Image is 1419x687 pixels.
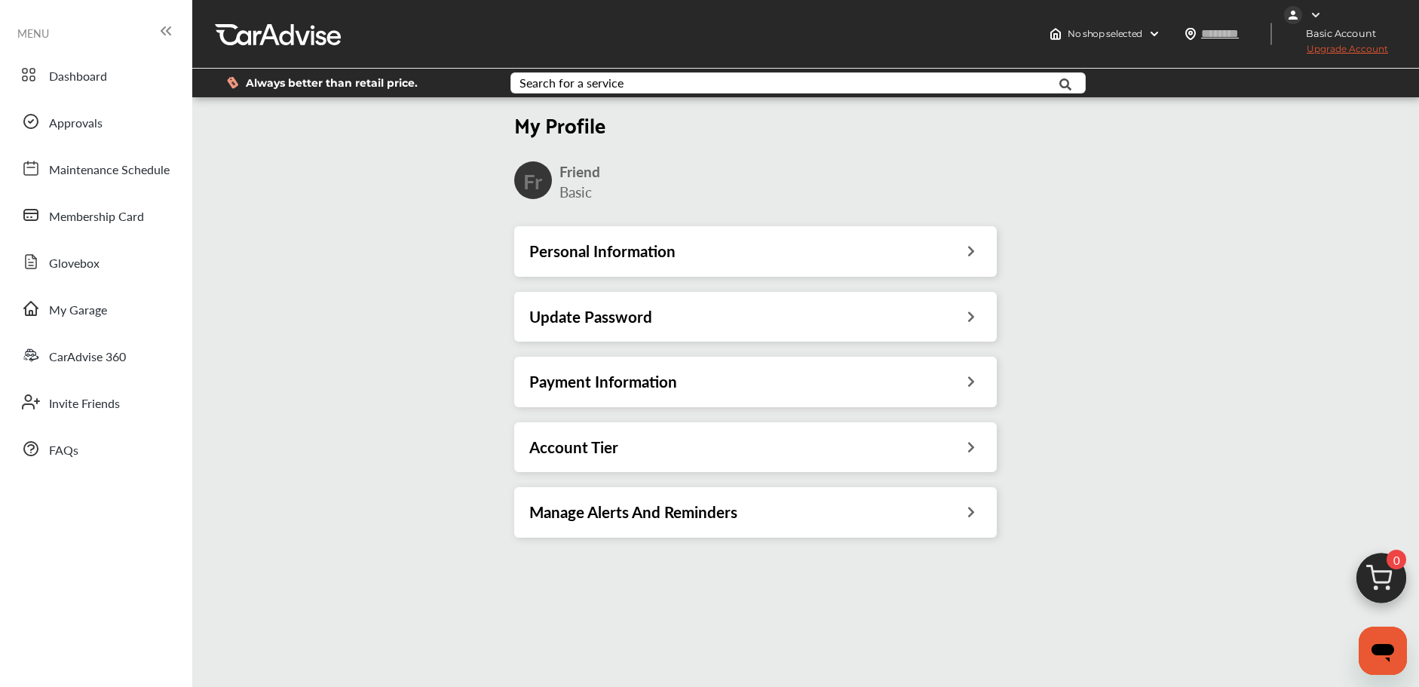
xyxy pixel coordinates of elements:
[14,429,177,468] a: FAQs
[519,77,624,89] div: Search for a service
[14,242,177,281] a: Glovebox
[14,102,177,141] a: Approvals
[1387,550,1406,569] span: 0
[1148,28,1160,40] img: header-down-arrow.9dd2ce7d.svg
[17,27,49,39] span: MENU
[1270,23,1272,45] img: header-divider.bc55588e.svg
[1310,9,1322,21] img: WGsFRI8htEPBVLJbROoPRyZpYNWhNONpIPPETTm6eUC0GeLEiAAAAAElFTkSuQmCC
[49,67,107,87] span: Dashboard
[1359,627,1407,675] iframe: Button to launch messaging window
[529,437,618,457] h3: Account Tier
[49,301,107,320] span: My Garage
[559,182,592,202] span: Basic
[14,149,177,188] a: Maintenance Schedule
[14,289,177,328] a: My Garage
[49,441,78,461] span: FAQs
[1284,6,1302,24] img: jVpblrzwTbfkPYzPPzSLxeg0AAAAASUVORK5CYII=
[14,382,177,422] a: Invite Friends
[1185,28,1197,40] img: location_vector.a44bc228.svg
[529,502,737,522] h3: Manage Alerts And Reminders
[246,78,418,88] span: Always better than retail price.
[49,161,170,180] span: Maintenance Schedule
[1284,43,1388,62] span: Upgrade Account
[49,114,103,133] span: Approvals
[14,55,177,94] a: Dashboard
[49,348,126,367] span: CarAdvise 360
[1286,26,1387,41] span: Basic Account
[529,307,652,327] h3: Update Password
[1068,28,1142,40] span: No shop selected
[529,372,677,391] h3: Payment Information
[14,195,177,235] a: Membership Card
[523,167,542,194] h2: Fr
[559,161,600,182] span: Friend
[14,336,177,375] a: CarAdvise 360
[49,394,120,414] span: Invite Friends
[514,111,997,137] h2: My Profile
[1345,546,1417,618] img: cart_icon.3d0951e8.svg
[1050,28,1062,40] img: header-home-logo.8d720a4f.svg
[227,76,238,89] img: dollor_label_vector.a70140d1.svg
[529,241,676,261] h3: Personal Information
[49,207,144,227] span: Membership Card
[49,254,100,274] span: Glovebox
